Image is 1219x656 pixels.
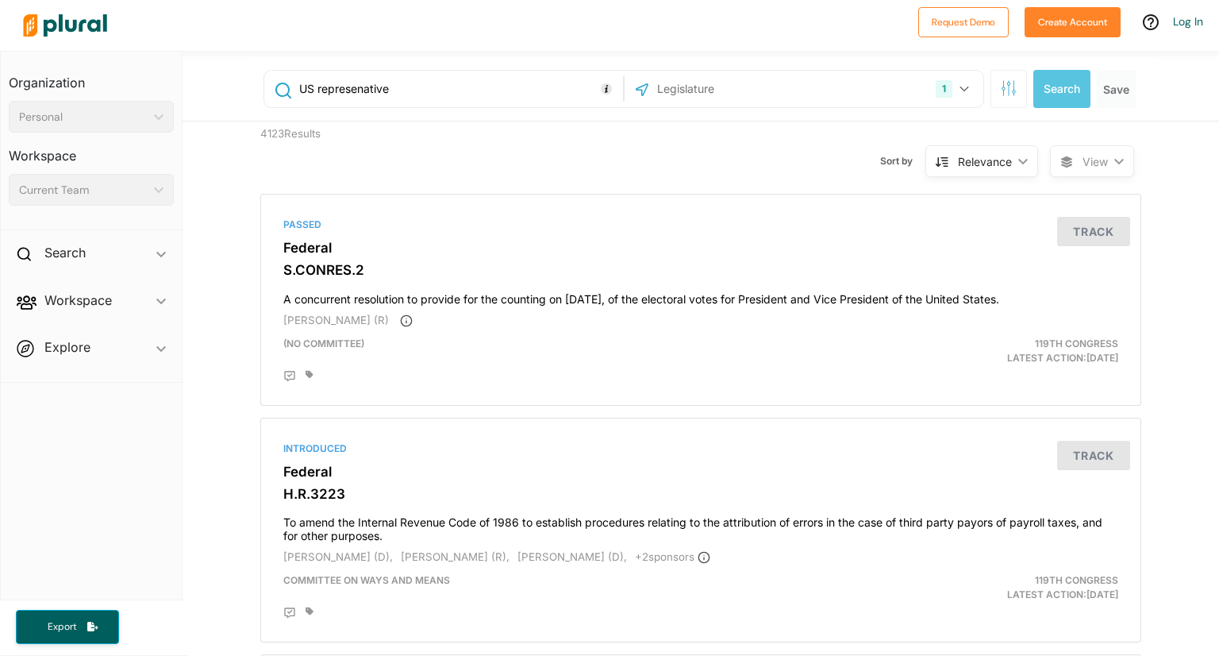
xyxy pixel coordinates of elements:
span: Search Filters [1001,80,1017,94]
h3: Federal [283,464,1118,480]
a: Request Demo [918,13,1009,29]
div: Latest Action: [DATE] [844,337,1130,365]
div: Add Position Statement [283,370,296,383]
div: 1 [936,80,952,98]
span: [PERSON_NAME] (D), [283,550,393,563]
span: Committee on Ways and Means [283,574,450,586]
span: 119th Congress [1035,338,1118,349]
button: Track [1057,217,1130,246]
span: 119th Congress [1035,574,1118,586]
div: (no committee) [271,337,844,365]
div: Add tags [306,370,313,380]
div: Relevance [958,153,1012,170]
span: + 2 sponsor s [635,550,710,563]
button: Request Demo [918,7,1009,37]
input: Enter keywords, bill # or legislator name [298,74,619,104]
span: [PERSON_NAME] (R), [401,550,510,563]
h4: To amend the Internal Revenue Code of 1986 to establish procedures relating to the attribution of... [283,508,1118,543]
button: Track [1057,441,1130,470]
div: Passed [283,218,1118,232]
span: Sort by [880,154,925,168]
div: Current Team [19,182,148,199]
button: Export [16,610,119,644]
h3: Federal [283,240,1118,256]
span: Export [37,620,87,634]
input: Legislature [656,74,825,104]
h3: Workspace [9,133,174,168]
div: Add tags [306,607,313,616]
div: Personal [19,109,148,125]
a: Log In [1173,14,1203,29]
button: Create Account [1025,7,1121,37]
div: Tooltip anchor [599,82,613,96]
h3: S.CONRES.2 [283,262,1118,278]
button: Save [1097,70,1136,108]
div: Introduced [283,442,1118,456]
span: View [1082,153,1108,170]
span: [PERSON_NAME] (D), [517,550,627,563]
h3: Organization [9,60,174,95]
button: 1 [929,74,979,104]
button: Search [1033,70,1090,108]
div: 4123 Results [248,122,475,182]
a: Create Account [1025,13,1121,29]
h2: Search [44,244,86,261]
span: [PERSON_NAME] (R) [283,314,389,326]
div: Latest Action: [DATE] [844,573,1130,602]
div: Add Position Statement [283,607,296,619]
h4: A concurrent resolution to provide for the counting on [DATE], of the electoral votes for Preside... [283,285,1118,307]
h3: H.R.3223 [283,486,1118,502]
